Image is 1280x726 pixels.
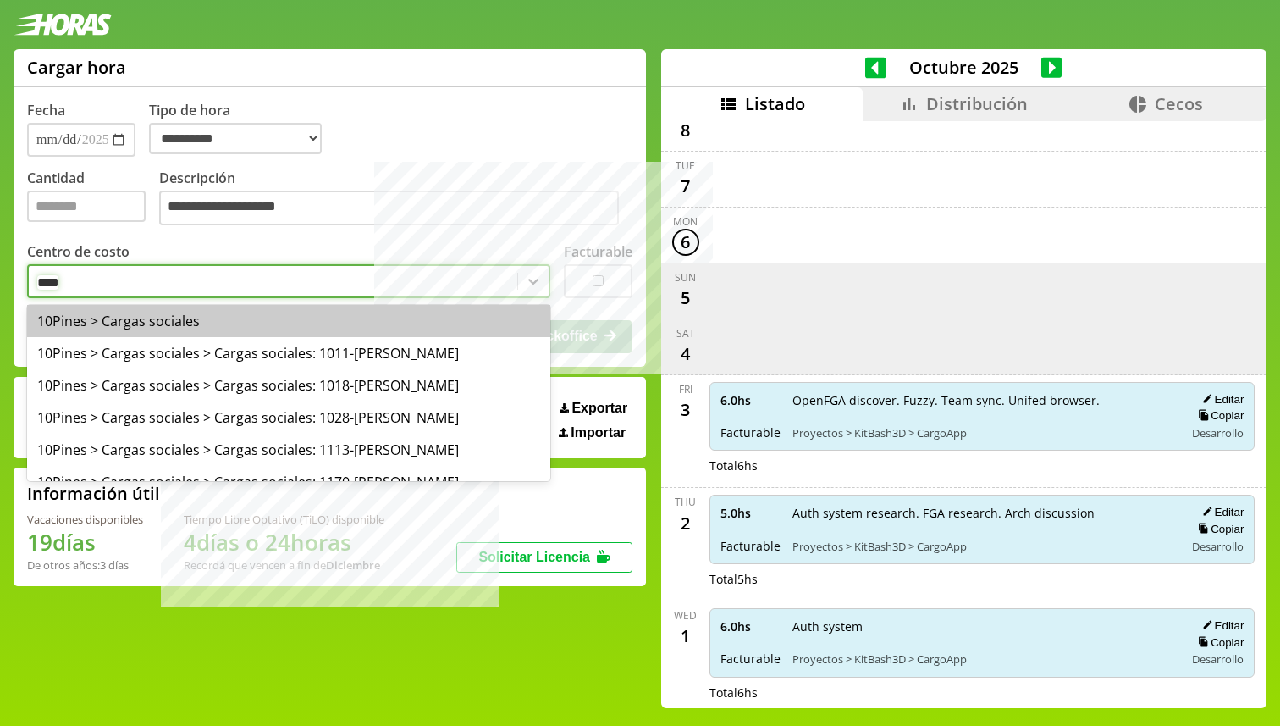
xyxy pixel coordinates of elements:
[676,158,695,173] div: Tue
[27,512,143,527] div: Vacaciones disponibles
[27,305,550,337] div: 10Pines > Cargas sociales
[675,495,696,509] div: Thu
[672,341,699,368] div: 4
[456,542,632,573] button: Solicitar Licencia
[720,651,781,667] span: Facturable
[792,505,1173,521] span: Auth system research. FGA research. Arch discussion
[709,684,1255,701] div: Total 6 hs
[1197,505,1244,519] button: Editar
[1193,522,1244,536] button: Copiar
[27,169,159,230] label: Cantidad
[672,117,699,144] div: 8
[720,424,781,441] span: Facturable
[661,121,1266,706] div: scrollable content
[792,392,1173,408] span: OpenFGA discover. Fuzzy. Team sync. Unifed browser.
[720,392,781,408] span: 6.0 hs
[159,169,632,230] label: Descripción
[1192,425,1244,441] span: Desarrollo
[564,242,632,261] label: Facturable
[720,538,781,554] span: Facturable
[27,56,126,79] h1: Cargar hora
[149,123,322,154] select: Tipo de hora
[720,618,781,635] span: 6.0 hs
[149,101,335,157] label: Tipo de hora
[709,571,1255,587] div: Total 5 hs
[159,191,619,226] textarea: Descripción
[1155,92,1203,115] span: Cecos
[672,623,699,650] div: 1
[672,173,699,200] div: 7
[27,482,160,505] h2: Información útil
[792,539,1173,554] span: Proyectos > KitBash3D > CargoApp
[27,191,146,222] input: Cantidad
[672,285,699,312] div: 5
[27,434,550,466] div: 10Pines > Cargas sociales > Cargas sociales: 1113-[PERSON_NAME]
[478,550,590,564] span: Solicitar Licencia
[926,92,1028,115] span: Distribución
[27,337,550,369] div: 10Pines > Cargas sociales > Cargas sociales: 1011-[PERSON_NAME]
[27,557,143,573] div: De otros años: 3 días
[673,214,698,229] div: Mon
[745,92,805,115] span: Listado
[27,101,65,119] label: Fecha
[709,457,1255,474] div: Total 6 hs
[792,651,1173,667] span: Proyectos > KitBash3D > CargoApp
[184,527,384,557] h1: 4 días o 24 horas
[14,14,112,36] img: logotipo
[672,229,699,256] div: 6
[1192,651,1244,667] span: Desarrollo
[1192,539,1244,554] span: Desarrollo
[27,369,550,402] div: 10Pines > Cargas sociales > Cargas sociales: 1018-[PERSON_NAME]
[792,618,1173,635] span: Auth system
[184,512,384,527] div: Tiempo Libre Optativo (TiLO) disponible
[675,270,696,285] div: Sun
[672,509,699,536] div: 2
[326,557,380,573] b: Diciembre
[679,382,692,396] div: Fri
[571,401,627,416] span: Exportar
[720,505,781,521] span: 5.0 hs
[886,56,1041,79] span: Octubre 2025
[792,425,1173,441] span: Proyectos > KitBash3D > CargoApp
[1193,408,1244,423] button: Copiar
[1193,635,1244,650] button: Copiar
[1197,618,1244,633] button: Editar
[27,402,550,434] div: 10Pines > Cargas sociales > Cargas sociales: 1028-[PERSON_NAME]
[27,527,143,557] h1: 19 días
[27,242,130,261] label: Centro de costo
[1197,392,1244,407] button: Editar
[672,396,699,424] div: 3
[554,400,632,417] button: Exportar
[674,608,697,623] div: Wed
[676,326,695,341] div: Sat
[27,466,550,498] div: 10Pines > Cargas sociales > Cargas sociales: 1170-[PERSON_NAME]
[571,425,626,441] span: Importar
[184,557,384,573] div: Recordá que vencen a fin de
